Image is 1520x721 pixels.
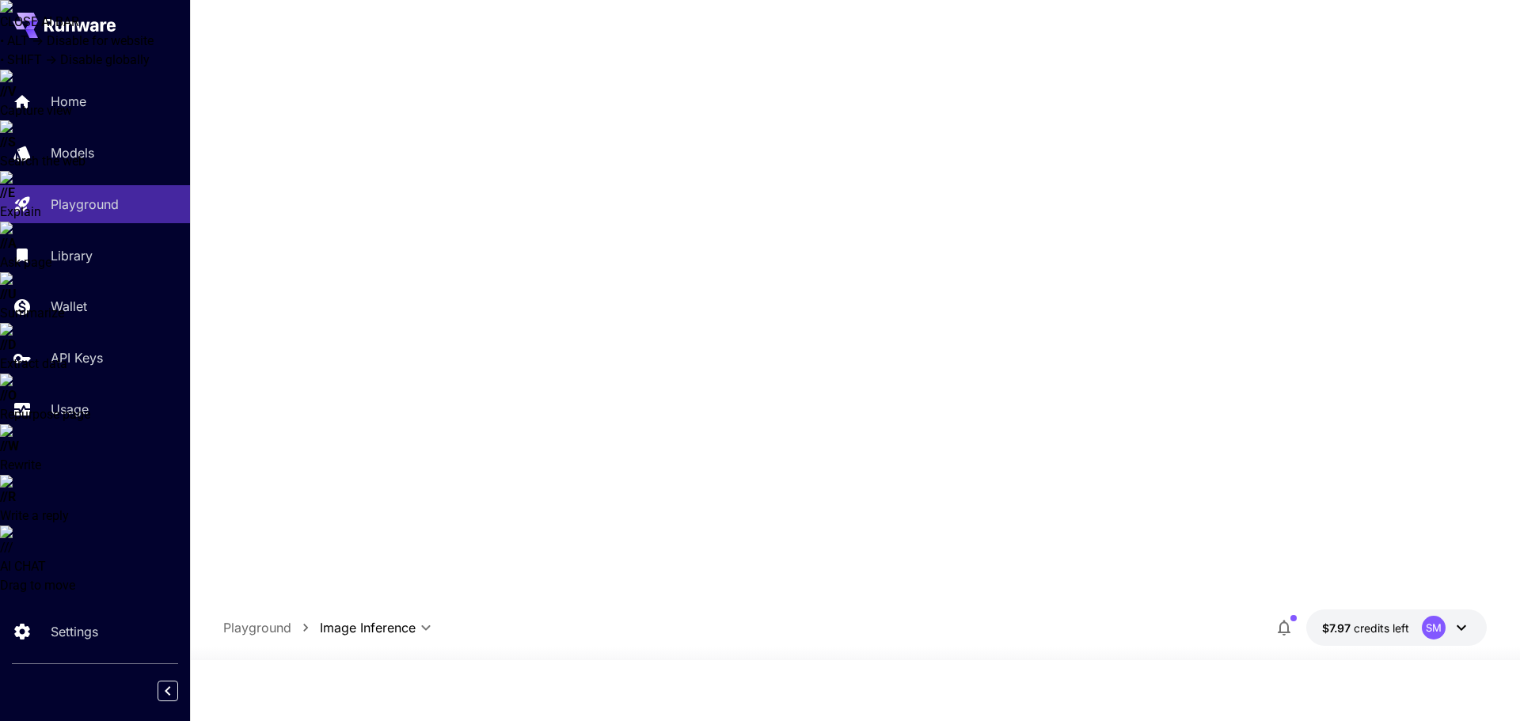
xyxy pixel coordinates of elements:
div: Collapse sidebar [169,677,190,705]
button: $7.96984SM [1306,609,1487,646]
span: credits left [1354,621,1409,635]
a: Playground [223,618,291,637]
span: Image Inference [320,618,416,637]
div: $7.96984 [1322,620,1409,636]
div: SM [1422,616,1446,639]
button: Collapse sidebar [158,681,178,701]
p: Settings [51,622,98,641]
span: $7.97 [1322,621,1354,635]
nav: breadcrumb [223,618,320,637]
